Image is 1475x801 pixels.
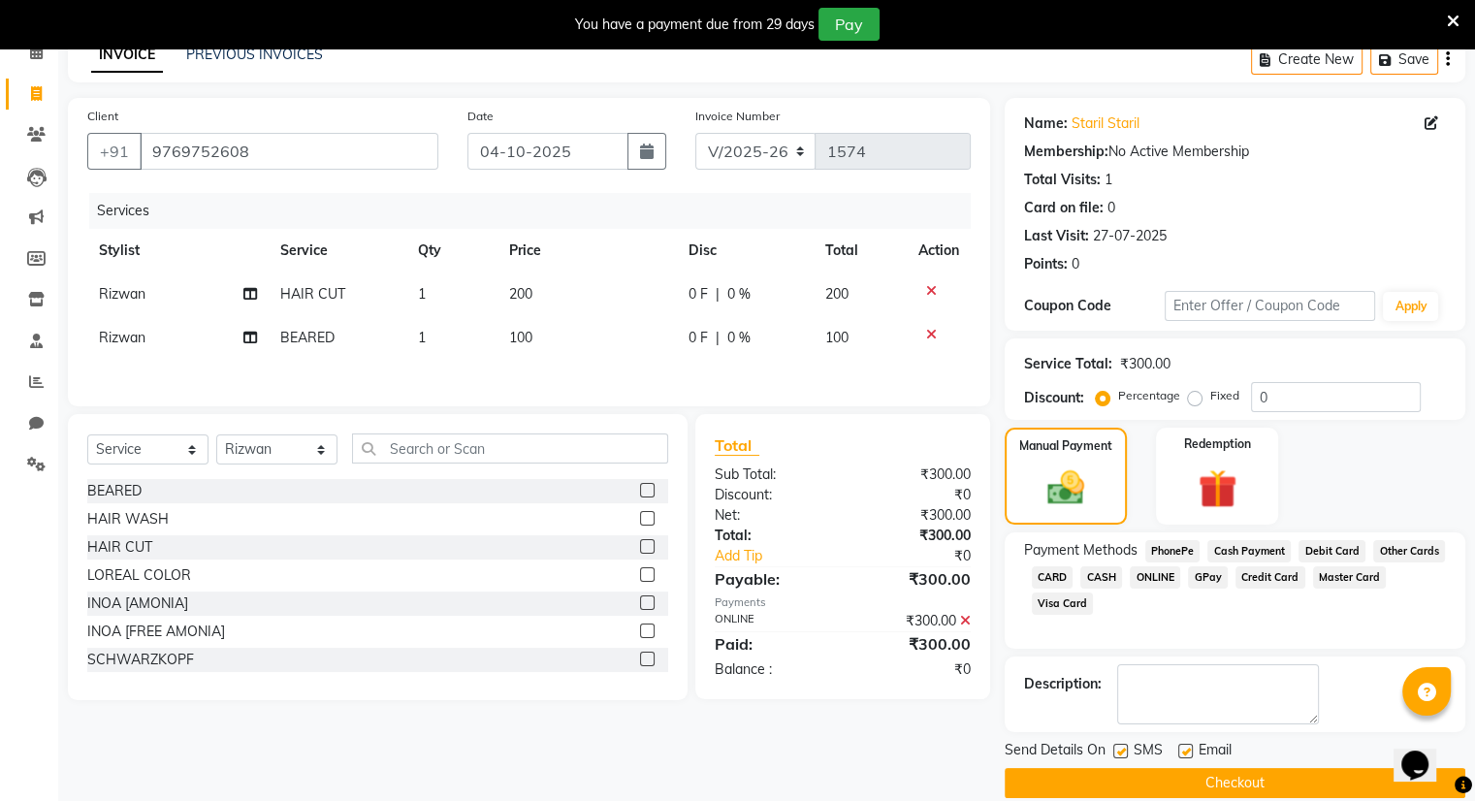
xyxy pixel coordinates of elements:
div: INOA [AMONIA] [87,593,188,614]
div: 1 [1105,170,1112,190]
span: Email [1199,740,1232,764]
span: 0 % [727,284,751,304]
button: Create New [1251,45,1363,75]
div: Description: [1024,674,1102,694]
span: GPay [1188,566,1228,589]
label: Date [467,108,494,125]
input: Search by Name/Mobile/Email/Code [140,133,438,170]
div: 0 [1107,198,1115,218]
a: PREVIOUS INVOICES [186,46,323,63]
div: ₹300.00 [843,611,985,631]
span: CARD [1032,566,1074,589]
span: Other Cards [1373,540,1445,562]
span: 100 [509,329,532,346]
span: 1 [418,329,426,346]
div: HAIR WASH [87,509,169,529]
div: ₹0 [866,546,984,566]
span: Visa Card [1032,593,1094,615]
div: Membership: [1024,142,1108,162]
label: Client [87,108,118,125]
input: Search or Scan [352,433,668,464]
div: ₹0 [843,485,985,505]
span: HAIR CUT [280,285,345,303]
div: 27-07-2025 [1093,226,1167,246]
div: Points: [1024,254,1068,274]
button: Save [1370,45,1438,75]
span: Debit Card [1299,540,1365,562]
div: 0 [1072,254,1079,274]
input: Enter Offer / Coupon Code [1165,291,1376,321]
button: Pay [818,8,880,41]
th: Service [269,229,406,272]
div: Card on file: [1024,198,1104,218]
div: INOA [FREE AMONIA] [87,622,225,642]
div: Last Visit: [1024,226,1089,246]
div: ₹300.00 [1120,354,1170,374]
span: SMS [1134,740,1163,764]
span: Credit Card [1235,566,1305,589]
span: CASH [1080,566,1122,589]
span: 200 [825,285,849,303]
div: HAIR CUT [87,537,152,558]
div: Name: [1024,113,1068,134]
button: +91 [87,133,142,170]
label: Manual Payment [1019,437,1112,455]
span: Rizwan [99,285,145,303]
div: Services [89,193,985,229]
span: Rizwan [99,329,145,346]
div: You have a payment due from 29 days [575,15,815,35]
div: ₹0 [843,659,985,680]
label: Fixed [1210,387,1239,404]
div: Net: [700,505,843,526]
div: ONLINE [700,611,843,631]
iframe: chat widget [1394,723,1456,782]
span: | [716,284,720,304]
span: Total [715,435,759,456]
div: Total: [700,526,843,546]
label: Invoice Number [695,108,780,125]
div: ₹300.00 [843,526,985,546]
span: 100 [825,329,849,346]
button: Checkout [1005,768,1465,798]
div: Paid: [700,632,843,656]
div: BEARED [87,481,142,501]
span: 0 % [727,328,751,348]
th: Stylist [87,229,269,272]
span: Send Details On [1005,740,1106,764]
div: Coupon Code [1024,296,1165,316]
div: ₹300.00 [843,567,985,591]
div: Payable: [700,567,843,591]
a: Staril Staril [1072,113,1139,134]
div: ₹300.00 [843,505,985,526]
span: Cash Payment [1207,540,1291,562]
a: Add Tip [700,546,866,566]
th: Total [814,229,907,272]
label: Percentage [1118,387,1180,404]
th: Qty [406,229,498,272]
div: Balance : [700,659,843,680]
img: _gift.svg [1186,465,1249,513]
span: 1 [418,285,426,303]
span: Master Card [1313,566,1387,589]
a: INVOICE [91,38,163,73]
div: Sub Total: [700,465,843,485]
th: Disc [677,229,814,272]
span: 0 F [689,284,708,304]
span: Payment Methods [1024,540,1138,561]
div: SCHWARZKOPF [87,650,194,670]
th: Action [907,229,971,272]
label: Redemption [1184,435,1251,453]
span: ONLINE [1130,566,1180,589]
span: BEARED [280,329,335,346]
img: _cash.svg [1036,466,1096,509]
span: 200 [509,285,532,303]
div: ₹300.00 [843,632,985,656]
div: Total Visits: [1024,170,1101,190]
div: Discount: [1024,388,1084,408]
span: | [716,328,720,348]
div: ₹300.00 [843,465,985,485]
span: 0 F [689,328,708,348]
div: Payments [715,594,971,611]
div: No Active Membership [1024,142,1446,162]
span: PhonePe [1145,540,1201,562]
